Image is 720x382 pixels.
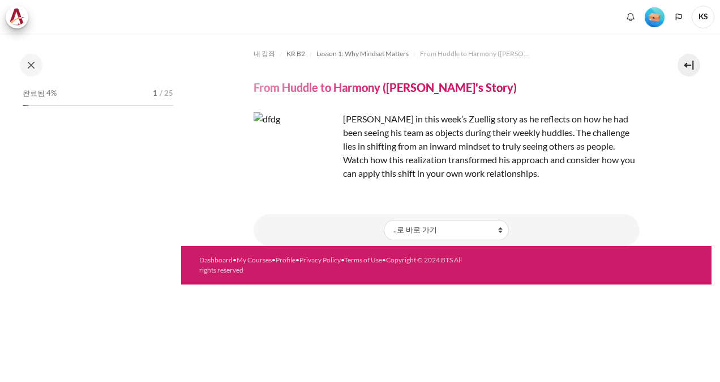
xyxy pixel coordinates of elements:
div: Show notification window with no new notifications [622,9,639,26]
img: Level #1 [645,7,665,27]
span: / 25 [160,88,173,99]
a: My Courses [237,256,272,264]
a: Dashboard [199,256,233,264]
span: 내 강좌 [254,49,275,59]
img: dfdg [254,112,338,197]
div: 4% [23,105,29,106]
section: 내용 [181,33,712,246]
span: KS [692,6,714,28]
img: Architeck [9,9,25,26]
a: From Huddle to Harmony ([PERSON_NAME]'s Story) [420,47,533,61]
a: Privacy Policy [299,256,341,264]
h4: From Huddle to Harmony ([PERSON_NAME]'s Story) [254,80,517,95]
a: Terms of Use [344,256,382,264]
span: KR B2 [286,49,305,59]
div: Level #1 [645,6,665,27]
a: Profile [276,256,295,264]
nav: 내비게이션 바 [254,45,640,63]
span: From Huddle to Harmony ([PERSON_NAME]'s Story) [420,49,533,59]
span: Lesson 1: Why Mindset Matters [316,49,409,59]
a: Lesson 1: Why Mindset Matters [316,47,409,61]
span: 1 [153,88,157,99]
button: Languages [670,9,687,26]
a: 사용자 메뉴 [692,6,714,28]
a: 내 강좌 [254,47,275,61]
a: Architeck Architeck [6,6,34,28]
a: KR B2 [286,47,305,61]
p: [PERSON_NAME] in this week’s Zuellig story as he reflects on how he had been seeing his team as o... [254,112,640,180]
a: Level #1 [640,6,669,27]
div: • • • • • [199,255,465,275]
span: 완료됨 4% [23,88,57,99]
